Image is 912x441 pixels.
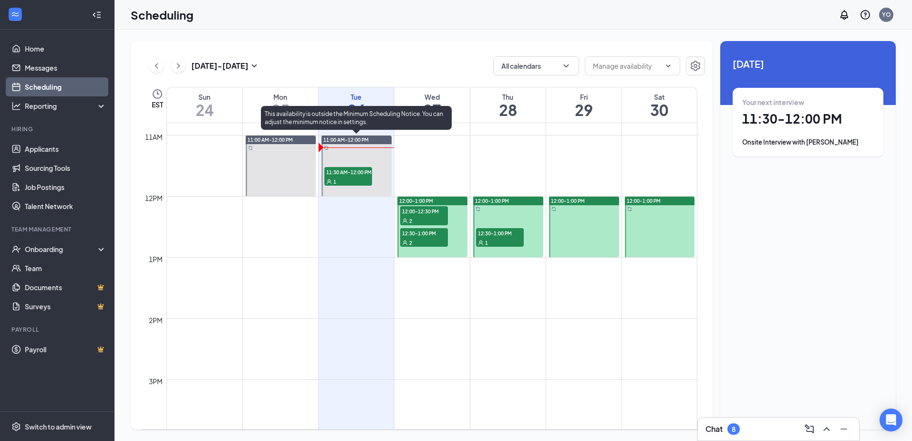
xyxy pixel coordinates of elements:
[25,259,106,278] a: Team
[551,207,556,211] svg: Sync
[478,240,484,246] svg: User
[476,207,480,211] svg: Sync
[25,178,106,197] a: Job Postings
[326,179,332,185] svg: User
[546,102,622,118] h1: 29
[25,297,106,316] a: SurveysCrown
[147,315,165,325] div: 2pm
[25,77,106,96] a: Scheduling
[402,218,408,224] svg: User
[152,100,163,109] span: EST
[11,325,104,334] div: Payroll
[191,61,249,71] h3: [DATE] - [DATE]
[882,10,891,19] div: YO
[243,102,318,118] h1: 25
[409,240,412,246] span: 2
[167,92,242,102] div: Sun
[742,137,874,147] div: Onsite Interview with [PERSON_NAME]
[25,58,106,77] a: Messages
[485,240,488,246] span: 1
[476,228,524,238] span: 12:30-1:00 PM
[171,59,186,73] button: ChevronRight
[319,102,394,118] h1: 26
[819,421,834,437] button: ChevronUp
[324,146,329,150] svg: Sync
[733,56,883,71] span: [DATE]
[394,87,470,123] a: August 27, 2025
[167,102,242,118] h1: 24
[152,88,163,100] svg: Clock
[25,158,106,178] a: Sourcing Tools
[409,218,412,224] span: 2
[261,106,452,130] div: This availability is outside the Minimum Scheduling Notice. You can adjust the minimum notice in ...
[400,228,448,238] span: 12:30-1:00 PM
[470,92,546,102] div: Thu
[174,60,183,72] svg: ChevronRight
[10,10,20,19] svg: WorkstreamLogo
[25,197,106,216] a: Talent Network
[25,139,106,158] a: Applicants
[131,7,194,23] h1: Scheduling
[147,376,165,387] div: 3pm
[622,92,697,102] div: Sat
[593,61,661,71] input: Manage availability
[821,423,832,435] svg: ChevronUp
[493,56,579,75] button: All calendarsChevronDown
[11,244,21,254] svg: UserCheck
[475,198,509,204] span: 12:00-1:00 PM
[249,60,260,72] svg: SmallChevronDown
[143,193,165,203] div: 12pm
[394,102,470,118] h1: 27
[705,424,723,434] h3: Chat
[319,87,394,123] a: August 26, 2025
[742,111,874,127] h1: 11:30 - 12:00 PM
[248,146,253,150] svg: Sync
[690,60,701,72] svg: Settings
[546,92,622,102] div: Fri
[147,254,165,264] div: 1pm
[324,167,372,177] span: 11:30 AM-12:00 PM
[25,244,98,254] div: Onboarding
[839,9,850,21] svg: Notifications
[686,56,705,75] button: Settings
[622,87,697,123] a: August 30, 2025
[804,423,815,435] svg: ComposeMessage
[92,10,102,20] svg: Collapse
[394,92,470,102] div: Wed
[836,421,851,437] button: Minimize
[25,278,106,297] a: DocumentsCrown
[333,178,336,185] span: 1
[470,87,546,123] a: August 28, 2025
[25,340,106,359] a: PayrollCrown
[742,97,874,107] div: Your next interview
[664,62,672,70] svg: ChevronDown
[551,198,585,204] span: 12:00-1:00 PM
[622,102,697,118] h1: 30
[25,39,106,58] a: Home
[143,132,165,142] div: 11am
[11,225,104,233] div: Team Management
[399,198,433,204] span: 12:00-1:00 PM
[319,92,394,102] div: Tue
[732,425,736,433] div: 8
[11,125,104,133] div: Hiring
[860,9,871,21] svg: QuestionInfo
[802,421,817,437] button: ComposeMessage
[149,59,164,73] button: ChevronLeft
[152,60,161,72] svg: ChevronLeft
[627,207,632,211] svg: Sync
[25,422,92,431] div: Switch to admin view
[25,101,107,111] div: Reporting
[167,87,242,123] a: August 24, 2025
[838,423,850,435] svg: Minimize
[470,102,546,118] h1: 28
[11,422,21,431] svg: Settings
[880,409,902,431] div: Open Intercom Messenger
[561,61,571,71] svg: ChevronDown
[400,206,448,216] span: 12:00-12:30 PM
[323,136,369,143] span: 11:00 AM-12:00 PM
[248,136,293,143] span: 11:00 AM-12:00 PM
[243,87,318,123] a: August 25, 2025
[627,198,661,204] span: 12:00-1:00 PM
